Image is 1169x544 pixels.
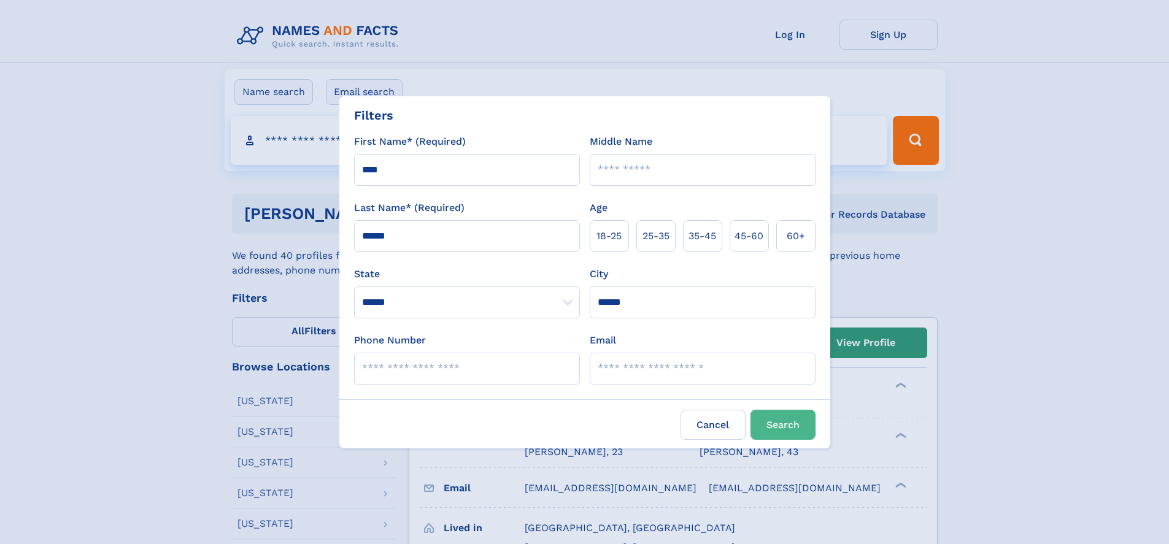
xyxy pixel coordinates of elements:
[354,333,426,348] label: Phone Number
[354,267,580,282] label: State
[750,410,816,440] button: Search
[787,229,805,243] span: 60+
[642,229,669,243] span: 25‑35
[590,201,608,215] label: Age
[354,106,393,125] div: Filters
[596,229,622,243] span: 18‑25
[681,410,746,440] label: Cancel
[735,229,763,243] span: 45‑60
[590,267,608,282] label: City
[354,134,466,149] label: First Name* (Required)
[689,229,716,243] span: 35‑45
[590,134,652,149] label: Middle Name
[354,201,465,215] label: Last Name* (Required)
[590,333,616,348] label: Email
